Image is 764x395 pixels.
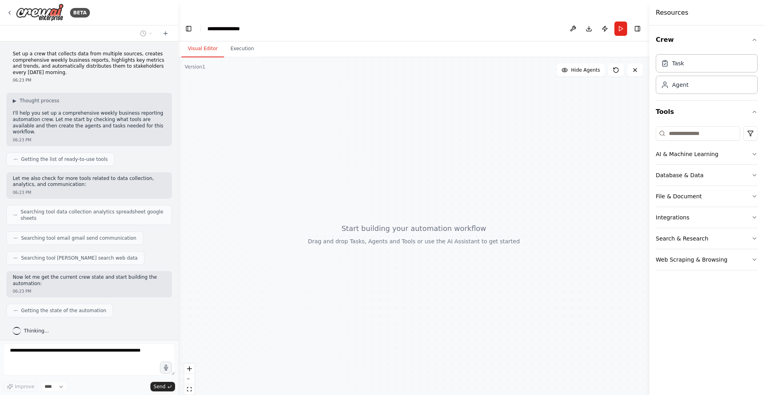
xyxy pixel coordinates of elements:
[672,81,688,89] div: Agent
[656,249,758,270] button: Web Scraping & Browsing
[184,364,195,374] button: zoom in
[137,29,156,38] button: Switch to previous chat
[656,29,758,51] button: Crew
[185,64,205,70] div: Version 1
[21,255,138,261] span: Searching tool [PERSON_NAME] search web data
[13,51,166,76] p: Set up a crew that collects data from multiple sources, creates comprehensive weekly business rep...
[656,51,758,100] div: Crew
[150,382,175,391] button: Send
[13,98,16,104] span: ▶
[21,235,136,241] span: Searching tool email gmail send communication
[21,307,106,314] span: Getting the state of the automation
[160,362,172,373] button: Click to speak your automation idea
[13,190,166,196] div: 06:23 PM
[656,228,758,249] button: Search & Research
[224,41,260,57] button: Execution
[207,25,248,33] nav: breadcrumb
[16,4,64,22] img: Logo
[557,64,605,76] button: Hide Agents
[656,8,688,18] h4: Resources
[184,384,195,395] button: fit view
[13,274,166,287] p: Now let me get the current crew state and start building the automation:
[183,23,194,34] button: Hide left sidebar
[154,383,166,390] span: Send
[13,137,166,143] div: 06:23 PM
[632,23,643,34] button: Hide right sidebar
[159,29,172,38] button: Start a new chat
[656,144,758,164] button: AI & Machine Learning
[21,156,108,162] span: Getting the list of ready-to-use tools
[13,288,166,294] div: 06:23 PM
[656,101,758,123] button: Tools
[656,207,758,228] button: Integrations
[656,123,758,277] div: Tools
[70,8,90,18] div: BETA
[672,59,684,67] div: Task
[13,176,166,188] p: Let me also check for more tools related to data collection, analytics, and communication:
[15,383,34,390] span: Improve
[571,67,600,73] span: Hide Agents
[656,165,758,186] button: Database & Data
[13,110,166,135] p: I'll help you set up a comprehensive weekly business reporting automation crew. Let me start by c...
[21,209,165,221] span: Searching tool data collection analytics spreadsheet google sheets
[13,98,59,104] button: ▶Thought process
[3,381,38,392] button: Improve
[19,98,59,104] span: Thought process
[24,328,49,334] span: Thinking...
[184,374,195,384] button: zoom out
[656,186,758,207] button: File & Document
[181,41,224,57] button: Visual Editor
[13,77,166,83] div: 06:23 PM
